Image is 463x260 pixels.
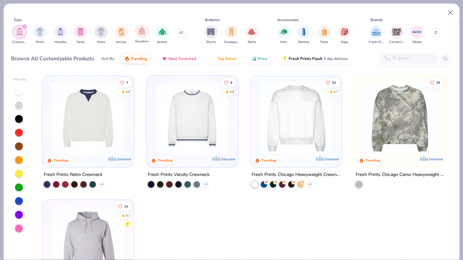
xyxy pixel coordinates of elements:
div: Fresh Prints Chicago Heavyweight Crewneck [252,170,341,179]
span: 25 [436,81,440,84]
div: filter for Crewnecks [12,25,27,45]
button: Like [115,202,131,211]
div: 4.6 [126,89,130,94]
span: Crewnecks [12,40,27,45]
span: Hats [280,40,287,45]
img: Bottles Image [300,28,307,36]
span: Exclusive [325,157,339,161]
button: filter button [156,25,169,45]
button: filter button [277,25,290,45]
button: filter button [33,25,46,45]
button: filter button [54,25,67,45]
span: + 3 [204,182,208,186]
button: filter button [205,25,218,45]
span: Trending [131,56,147,61]
button: filter button [115,25,128,45]
img: Totes Image [321,28,328,36]
button: filter button [369,25,384,45]
span: Totes [320,40,328,45]
img: 1358499d-a160-429c-9f1e-ad7a3dc244c9 [257,82,335,154]
span: Fresh Prints Flash [289,56,322,61]
button: Like [116,78,131,87]
button: Like [426,78,443,87]
span: Most Favorited [168,56,196,61]
span: Skirts [248,40,256,45]
img: Hoodies Image [57,28,64,36]
button: Price [246,53,272,64]
div: Fresh Prints Chicago Camo Heavyweight Crewneck [356,170,445,179]
img: flash.gif [282,56,287,61]
span: Top Rated [218,56,236,61]
img: Fresh Prints Image [371,27,381,37]
div: Browse All Customizable Products [11,55,94,63]
img: Jerseys Image [118,28,125,36]
img: Polos Image [97,28,105,36]
img: b6dde052-8961-424d-8094-bd09ce92eca4 [231,82,310,154]
span: + 9 [308,182,311,186]
span: 41 [124,205,128,208]
div: filter for Jerseys [115,25,128,45]
div: 4.6 [230,89,234,94]
img: trending.gif [124,56,130,61]
span: Shorts [206,40,216,45]
img: 3abb6cdb-110e-4e18-92a0-dbcd4e53f056 [49,82,127,154]
img: Bags Image [341,28,348,36]
div: Sort By [101,56,114,62]
div: filter for Tanks [74,25,87,45]
span: Hoodies [54,40,67,45]
span: Comfort Colors [389,40,404,45]
button: Trending [119,53,152,64]
span: Bags [341,40,348,45]
div: filter for Jackets [156,25,169,45]
span: + 5 [100,182,103,186]
div: 4.7 [333,89,338,94]
div: filter for Totes [318,25,331,45]
img: Hats Image [280,28,287,36]
div: Accessories [277,17,299,23]
span: 5 day delivery [324,55,348,63]
img: d9105e28-ed75-4fdd-addc-8b592ef863ea [361,82,439,154]
img: Jackets Image [159,28,166,36]
span: 61 [332,81,336,84]
img: 4d4398e1-a86f-4e3e-85fd-b9623566810e [153,82,231,154]
button: filter button [318,25,331,45]
img: Skirts Image [248,28,255,36]
span: Sweatpants [224,40,239,45]
span: Jerseys [116,40,127,45]
div: filter for Comfort Colors [389,25,404,45]
div: filter for Shirts [33,25,46,45]
button: filter button [135,25,149,45]
div: filter for Skirts [245,25,258,45]
button: filter button [389,25,404,45]
img: TopRated.gif [211,56,216,61]
span: Tanks [76,40,85,45]
div: filter for Gildan [410,25,424,45]
button: Like [322,78,339,87]
div: filter for Hats [277,25,290,45]
div: filter for Sweatpants [224,25,239,45]
div: 4.7 [126,213,130,218]
img: Sweatpants Image [228,28,235,36]
button: Fresh Prints Flash5 day delivery [277,53,353,64]
span: Jackets [157,40,167,45]
button: Like [221,78,236,87]
div: filter for Bags [338,25,351,45]
button: Top Rated [206,53,241,64]
span: Exclusive [221,157,235,161]
span: Bottles [298,40,309,45]
img: Sweaters Image [138,27,146,35]
div: Fresh Prints Retro Crewneck [44,170,102,179]
img: Gildan Image [412,27,422,37]
img: Shirts Image [36,28,44,36]
div: filter for Polos [95,25,108,45]
button: filter button [224,25,239,45]
div: Filter By [13,77,26,82]
img: Tanks Image [77,28,84,36]
button: Close [444,7,457,19]
div: Bottoms [205,17,220,23]
div: filter for Sweaters [135,25,149,44]
img: Comfort Colors Image [392,27,402,37]
button: filter button [297,25,310,45]
div: filter for Fresh Prints [369,25,384,45]
span: Exclusive [429,157,443,161]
